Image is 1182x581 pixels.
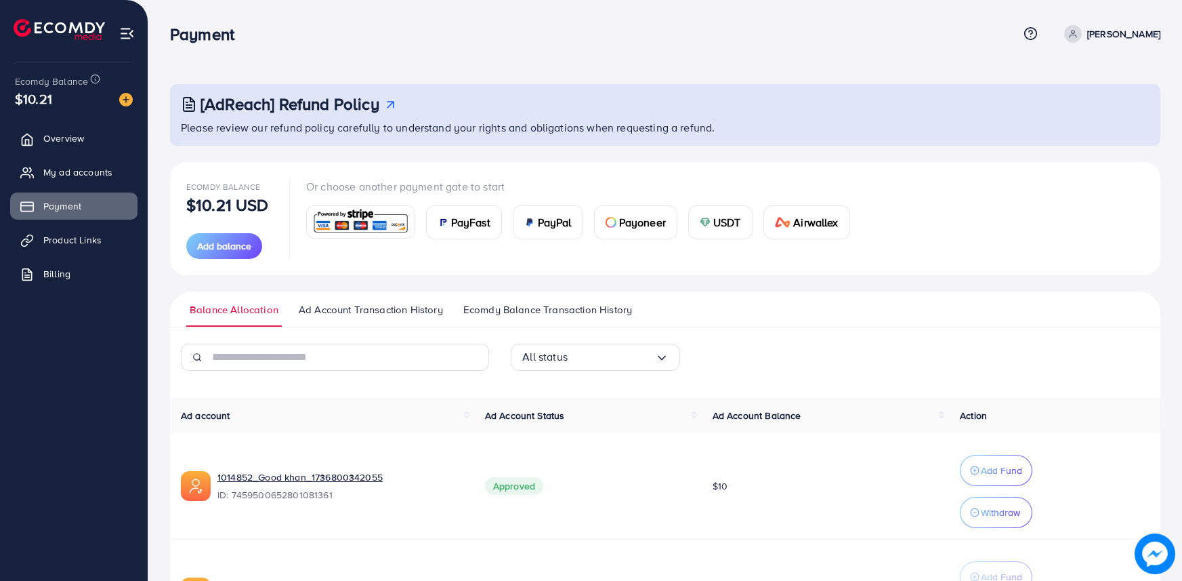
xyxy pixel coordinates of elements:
button: Withdraw [960,497,1032,528]
img: card [700,217,711,228]
img: card [311,207,410,237]
span: Ecomdy Balance [186,181,260,193]
img: card [775,217,791,228]
a: Product Links [10,226,138,254]
img: card [524,217,535,228]
img: menu [119,26,135,41]
a: [PERSON_NAME] [1059,25,1160,43]
img: image [119,93,133,106]
img: logo [14,19,105,40]
span: Approved [485,477,543,495]
a: cardUSDT [688,205,753,239]
button: Add balance [186,233,262,259]
span: $10.21 [15,89,52,108]
span: $10 [713,479,727,493]
span: Ad account [181,409,230,422]
p: Or choose another payment gate to start [306,178,861,195]
a: cardPayFast [426,205,502,239]
span: Airwallex [793,214,838,231]
span: Billing [43,267,70,281]
span: Ecomdy Balance [15,75,88,88]
h3: Payment [170,24,245,44]
span: Ad Account Transaction History [299,302,443,317]
span: All status [522,346,568,367]
img: image [1135,534,1175,574]
h3: [AdReach] Refund Policy [200,94,379,114]
a: cardAirwallex [763,205,850,239]
p: [PERSON_NAME] [1087,26,1160,42]
a: Payment [10,193,138,220]
span: Balance Allocation [190,302,278,317]
img: card [438,217,448,228]
span: Payment [43,199,81,213]
a: card [306,205,415,239]
p: Please review our refund policy carefully to understand your rights and obligations when requesti... [181,119,1152,136]
span: Ad Account Balance [713,409,801,422]
span: Overview [43,132,84,145]
div: <span class='underline'>1014852_Good khan_1736800342055</span></br>7459500652801081361 [217,470,463,502]
span: My ad accounts [43,165,112,179]
span: PayFast [451,214,490,231]
p: Withdraw [981,504,1020,521]
span: Payoneer [619,214,666,231]
a: Overview [10,125,138,152]
a: cardPayPal [513,205,583,239]
a: Billing [10,260,138,287]
span: Ad Account Status [485,409,565,422]
button: Add Fund [960,455,1032,486]
a: My ad accounts [10,159,138,186]
p: Add Fund [981,462,1022,479]
img: ic-ads-acc.e4c84228.svg [181,471,211,501]
p: $10.21 USD [186,197,269,213]
input: Search for option [568,346,655,367]
span: Product Links [43,233,102,247]
div: Search for option [511,344,680,371]
span: Action [960,409,987,422]
img: card [606,217,616,228]
span: PayPal [538,214,572,231]
span: Ecomdy Balance Transaction History [463,302,632,317]
a: cardPayoneer [594,205,677,239]
span: ID: 7459500652801081361 [217,488,463,502]
a: 1014852_Good khan_1736800342055 [217,470,383,484]
span: Add balance [197,239,251,253]
span: USDT [713,214,741,231]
